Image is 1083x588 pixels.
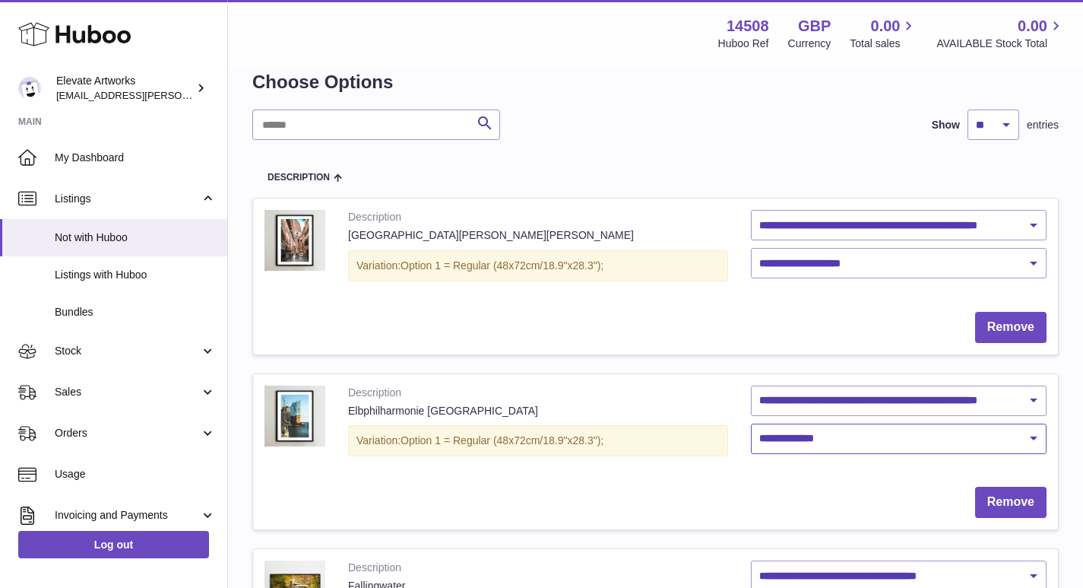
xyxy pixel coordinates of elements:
img: conor.barry@elevateartworks.com [18,77,41,100]
span: Option 1 = Regular (48x72cm/18.9"x28.3"); [401,434,603,447]
span: Usage [55,467,216,482]
strong: 14508 [727,16,769,37]
div: Variation: [348,425,728,456]
span: Bundles [55,305,216,319]
span: 0.00 [871,16,901,37]
span: Description [268,173,330,183]
span: Total sales [850,37,917,51]
strong: GBP [798,16,831,37]
img: 250313_Cathedral_of_Santa_Maria_del_Fiore_framed-min.webp [264,210,325,271]
span: Sales [55,385,200,399]
label: Show [932,118,960,132]
span: [EMAIL_ADDRESS][PERSON_NAME][DOMAIN_NAME] [56,89,305,101]
div: Currency [788,37,831,51]
strong: Description [348,210,728,228]
strong: Description [348,561,728,579]
a: 0.00 AVAILABLE Stock Total [936,16,1065,51]
img: 250313_Elbphilharmonie_framed-min.webp [264,386,325,447]
a: Remove [975,487,1047,518]
a: Remove [975,312,1047,343]
span: AVAILABLE Stock Total [936,37,1065,51]
span: Listings [55,192,200,206]
span: My Dashboard [55,151,216,165]
div: Elbphilharmonie [GEOGRAPHIC_DATA] [348,404,728,418]
div: Variation: [348,250,728,281]
strong: Description [348,386,728,404]
a: 0.00 Total sales [850,16,917,51]
span: Option 1 = Regular (48x72cm/18.9"x28.3"); [401,259,603,272]
span: Stock [55,344,200,358]
span: Invoicing and Payments [55,508,200,523]
div: [GEOGRAPHIC_DATA][PERSON_NAME][PERSON_NAME] [348,228,728,243]
div: Elevate Artworks [56,74,193,103]
h1: Choose Options [252,70,1059,94]
span: 0.00 [1018,16,1047,37]
span: entries [1027,118,1059,132]
a: Log out [18,531,209,558]
div: Huboo Ref [718,37,769,51]
span: Not with Huboo [55,230,216,245]
span: Listings with Huboo [55,268,216,282]
span: Orders [55,426,200,440]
